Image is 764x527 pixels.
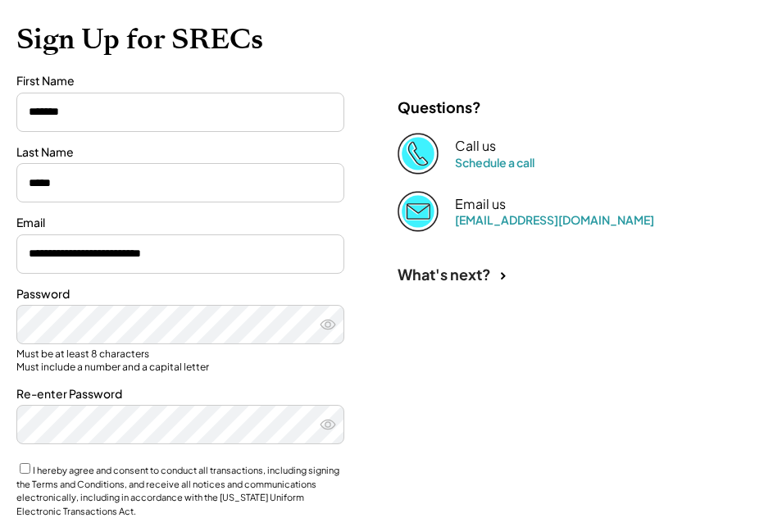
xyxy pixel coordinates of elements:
div: Must be at least 8 characters Must include a number and a capital letter [16,348,344,373]
div: Password [16,286,344,302]
div: Last Name [16,144,344,161]
a: [EMAIL_ADDRESS][DOMAIN_NAME] [455,212,654,227]
a: Schedule a call [455,155,534,170]
img: Email%202%403x.png [398,191,439,232]
div: First Name [16,73,344,89]
div: What's next? [398,265,491,284]
div: Email us [455,196,506,213]
img: Phone%20copy%403x.png [398,133,439,174]
h1: Sign Up for SRECs [16,22,748,57]
div: Questions? [398,98,481,116]
div: Call us [455,138,496,155]
label: I hereby agree and consent to conduct all transactions, including signing the Terms and Condition... [16,465,339,516]
div: Email [16,215,344,231]
div: Re-enter Password [16,386,344,402]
